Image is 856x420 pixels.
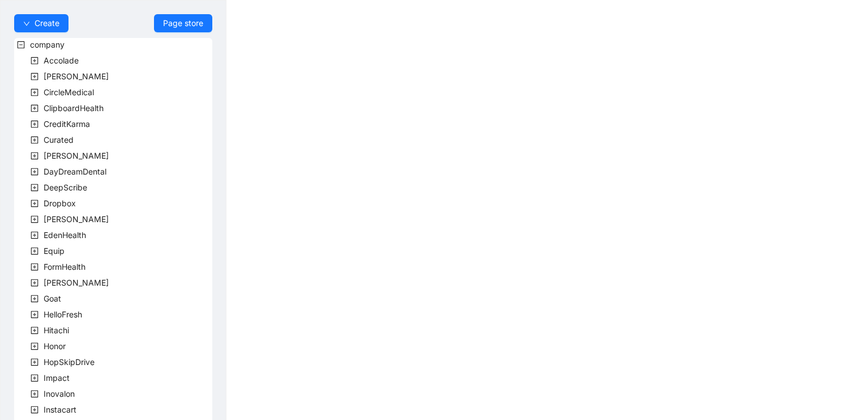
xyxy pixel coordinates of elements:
[30,40,65,49] span: company
[44,87,94,97] span: CircleMedical
[31,311,38,319] span: plus-square
[31,184,38,192] span: plus-square
[41,228,88,242] span: EdenHealth
[44,246,65,256] span: Equip
[41,324,71,337] span: Hitachi
[41,387,77,401] span: Inovalon
[41,355,97,369] span: HopSkipDrive
[41,101,106,115] span: ClipboardHealth
[44,198,76,208] span: Dropbox
[44,405,76,414] span: Instacart
[44,341,66,351] span: Honor
[41,403,79,417] span: Instacart
[44,119,90,129] span: CreditKarma
[31,263,38,271] span: plus-square
[41,371,72,385] span: Impact
[41,70,111,83] span: Alma
[41,181,89,194] span: DeepScribe
[44,389,75,398] span: Inovalon
[44,230,86,240] span: EdenHealth
[31,57,38,65] span: plus-square
[41,133,76,147] span: Curated
[41,165,109,179] span: DayDreamDental
[41,292,63,306] span: Goat
[44,103,104,113] span: ClipboardHealth
[23,20,30,27] span: down
[28,38,67,52] span: company
[154,14,212,32] a: Page store
[31,326,38,334] span: plus-square
[17,41,25,49] span: minus-square
[31,215,38,223] span: plus-square
[44,71,109,81] span: [PERSON_NAME]
[41,260,88,274] span: FormHealth
[41,276,111,290] span: Garner
[44,262,85,271] span: FormHealth
[31,73,38,80] span: plus-square
[44,183,87,192] span: DeepScribe
[31,390,38,398] span: plus-square
[31,279,38,287] span: plus-square
[41,149,111,163] span: Darby
[44,309,82,319] span: HelloFresh
[41,86,96,99] span: CircleMedical
[31,200,38,207] span: plus-square
[44,214,109,224] span: [PERSON_NAME]
[41,340,68,353] span: Honor
[44,373,70,383] span: Impact
[31,152,38,160] span: plus-square
[31,88,38,96] span: plus-square
[31,295,38,303] span: plus-square
[14,14,69,32] button: downCreate
[44,278,109,287] span: [PERSON_NAME]
[44,325,69,335] span: Hitachi
[44,294,61,303] span: Goat
[44,135,74,145] span: Curated
[31,406,38,414] span: plus-square
[41,117,92,131] span: CreditKarma
[35,17,59,29] span: Create
[31,104,38,112] span: plus-square
[31,231,38,239] span: plus-square
[31,136,38,144] span: plus-square
[44,167,106,176] span: DayDreamDental
[44,56,79,65] span: Accolade
[44,151,109,160] span: [PERSON_NAME]
[44,357,95,367] span: HopSkipDrive
[41,244,67,258] span: Equip
[163,17,203,29] span: Page store
[31,374,38,382] span: plus-square
[41,54,81,67] span: Accolade
[41,308,84,321] span: HelloFresh
[31,358,38,366] span: plus-square
[41,197,78,210] span: Dropbox
[31,342,38,350] span: plus-square
[31,247,38,255] span: plus-square
[31,168,38,176] span: plus-square
[31,120,38,128] span: plus-square
[41,213,111,226] span: Earnest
